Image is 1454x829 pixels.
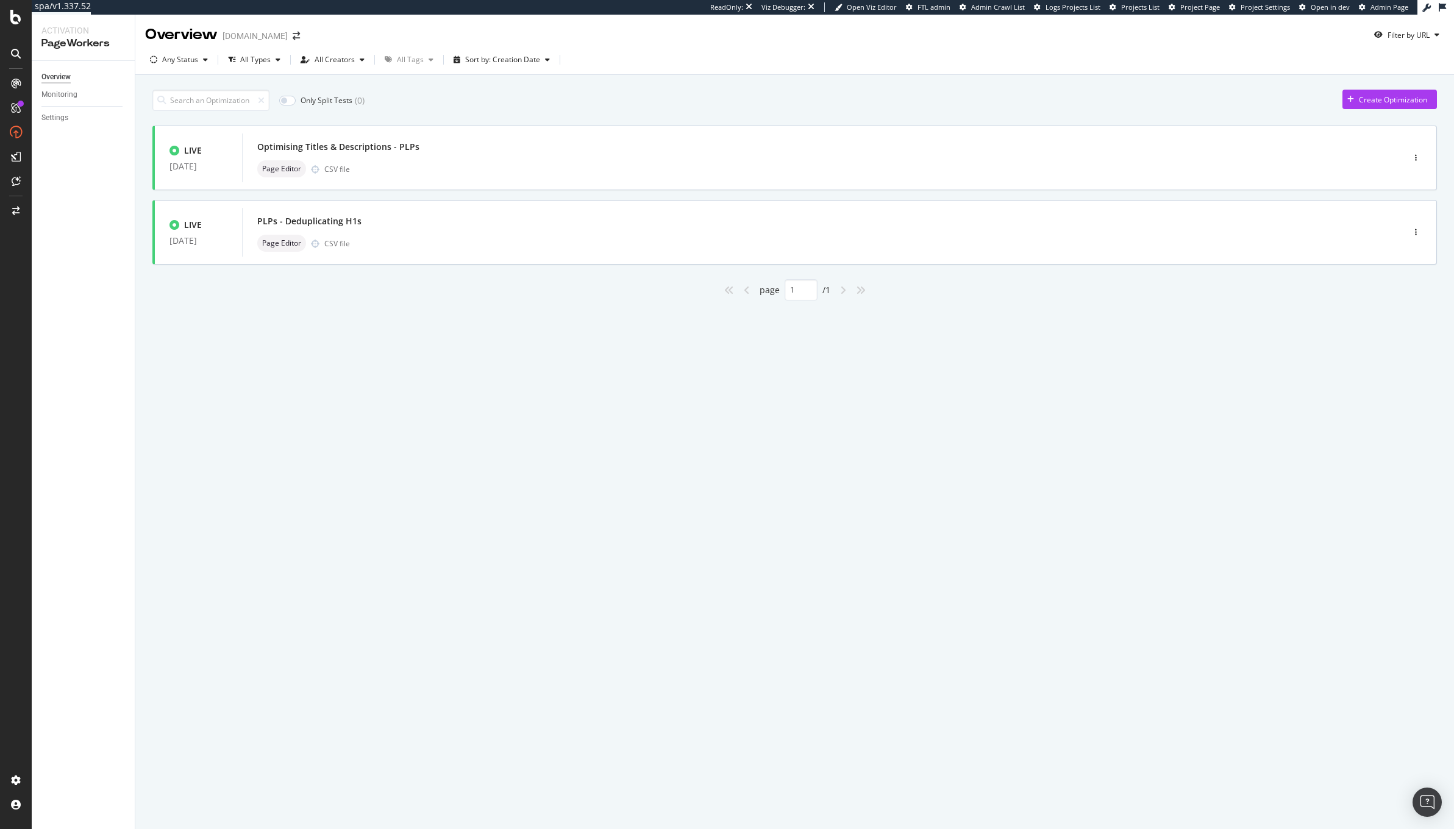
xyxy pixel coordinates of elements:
[315,56,355,63] div: All Creators
[355,94,365,107] div: ( 0 )
[761,2,805,12] div: Viz Debugger:
[397,56,424,63] div: All Tags
[223,50,285,69] button: All Types
[1180,2,1220,12] span: Project Page
[240,56,271,63] div: All Types
[710,2,743,12] div: ReadOnly:
[152,90,269,111] input: Search an Optimization
[1342,90,1437,109] button: Create Optimization
[760,279,830,301] div: page / 1
[145,50,213,69] button: Any Status
[739,280,755,300] div: angle-left
[262,240,301,247] span: Page Editor
[257,215,362,227] div: PLPs - Deduplicating H1s
[223,30,288,42] div: [DOMAIN_NAME]
[1370,2,1408,12] span: Admin Page
[41,112,126,124] a: Settings
[257,141,419,153] div: Optimising Titles & Descriptions - PLPs
[1359,94,1427,105] div: Create Optimization
[1299,2,1350,12] a: Open in dev
[293,32,300,40] div: arrow-right-arrow-left
[465,56,540,63] div: Sort by: Creation Date
[41,88,77,101] div: Monitoring
[1359,2,1408,12] a: Admin Page
[257,160,306,177] div: neutral label
[296,50,369,69] button: All Creators
[262,165,301,173] span: Page Editor
[1413,788,1442,817] div: Open Intercom Messenger
[835,280,851,300] div: angle-right
[918,2,950,12] span: FTL admin
[184,144,202,157] div: LIVE
[906,2,950,12] a: FTL admin
[1388,30,1430,40] div: Filter by URL
[449,50,555,69] button: Sort by: Creation Date
[380,50,438,69] button: All Tags
[162,56,198,63] div: Any Status
[41,71,71,84] div: Overview
[1034,2,1100,12] a: Logs Projects List
[1046,2,1100,12] span: Logs Projects List
[301,95,352,105] div: Only Split Tests
[971,2,1025,12] span: Admin Crawl List
[1241,2,1290,12] span: Project Settings
[1311,2,1350,12] span: Open in dev
[847,2,897,12] span: Open Viz Editor
[324,164,350,174] div: CSV file
[41,112,68,124] div: Settings
[1229,2,1290,12] a: Project Settings
[41,37,125,51] div: PageWorkers
[851,280,871,300] div: angles-right
[41,88,126,101] a: Monitoring
[1121,2,1160,12] span: Projects List
[835,2,897,12] a: Open Viz Editor
[145,24,218,45] div: Overview
[960,2,1025,12] a: Admin Crawl List
[169,236,227,246] div: [DATE]
[1110,2,1160,12] a: Projects List
[719,280,739,300] div: angles-left
[184,219,202,231] div: LIVE
[41,71,126,84] a: Overview
[169,162,227,171] div: [DATE]
[1169,2,1220,12] a: Project Page
[1369,25,1444,44] button: Filter by URL
[324,238,350,249] div: CSV file
[41,24,125,37] div: Activation
[257,235,306,252] div: neutral label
